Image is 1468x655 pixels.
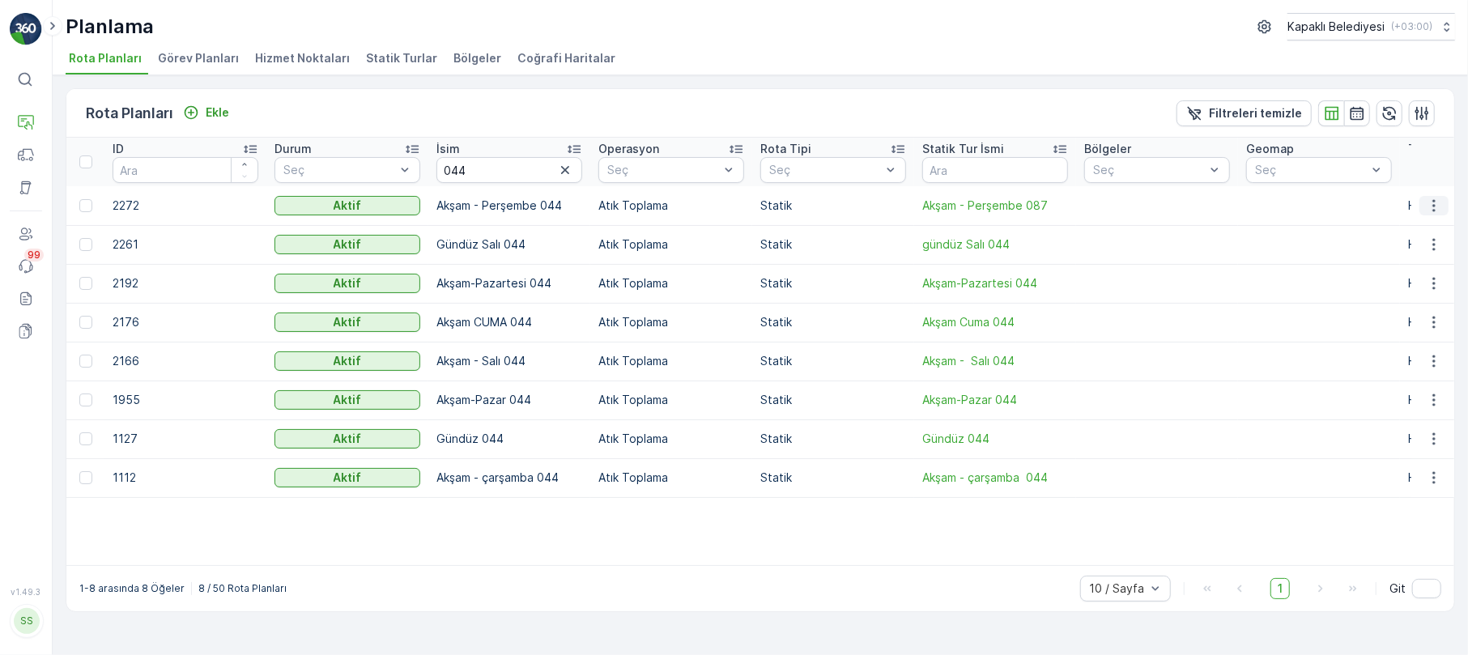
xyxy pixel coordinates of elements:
[752,225,914,264] td: Statik
[274,196,420,215] button: Aktif
[590,381,752,419] td: Atık Toplama
[10,600,42,642] button: SS
[10,250,42,283] a: 99
[274,468,420,487] button: Aktif
[590,186,752,225] td: Atık Toplama
[10,13,42,45] img: logo
[922,141,1004,157] p: Statik Tur İsmi
[590,458,752,497] td: Atık Toplama
[79,432,92,445] div: Toggle Row Selected
[428,342,590,381] td: Akşam - Salı 044
[79,393,92,406] div: Toggle Row Selected
[598,141,659,157] p: Operasyon
[104,264,266,303] td: 2192
[104,342,266,381] td: 2166
[274,429,420,449] button: Aktif
[334,198,362,214] p: Aktif
[922,392,1068,408] a: Akşam-Pazar 044
[428,381,590,419] td: Akşam-Pazar 044
[274,274,420,293] button: Aktif
[1084,141,1131,157] p: Bölgeler
[104,419,266,458] td: 1127
[922,470,1068,486] a: Akşam - çarşamba 044
[922,353,1068,369] a: Akşam - Salı 044
[922,431,1068,447] a: Gündüz 044
[14,608,40,634] div: SS
[274,351,420,371] button: Aktif
[10,587,42,597] span: v 1.49.3
[1287,19,1385,35] p: Kapaklı Belediyesi
[1391,20,1432,33] p: ( +03:00 )
[752,303,914,342] td: Statik
[79,199,92,212] div: Toggle Row Selected
[922,157,1068,183] input: Ara
[590,303,752,342] td: Atık Toplama
[198,582,287,595] p: 8 / 50 Rota Planları
[104,303,266,342] td: 2176
[206,104,229,121] p: Ekle
[428,458,590,497] td: Akşam - çarşamba 044
[428,264,590,303] td: Akşam-Pazartesi 044
[274,313,420,332] button: Aktif
[334,275,362,291] p: Aktif
[436,141,460,157] p: İsim
[28,249,40,262] p: 99
[79,582,185,595] p: 1-8 arasında 8 Öğeler
[113,157,258,183] input: Ara
[1246,141,1294,157] p: Geomap
[283,162,395,178] p: Seç
[752,419,914,458] td: Statik
[255,50,350,66] span: Hizmet Noktaları
[334,431,362,447] p: Aktif
[158,50,239,66] span: Görev Planları
[752,458,914,497] td: Statik
[177,103,236,122] button: Ekle
[769,162,881,178] p: Seç
[428,303,590,342] td: Akşam CUMA 044
[104,458,266,497] td: 1112
[86,102,173,125] p: Rota Planları
[1287,13,1455,40] button: Kapaklı Belediyesi(+03:00)
[428,225,590,264] td: Gündüz Salı 044
[752,264,914,303] td: Statik
[1093,162,1205,178] p: Seç
[1255,162,1367,178] p: Seç
[922,314,1068,330] a: Akşam Cuma 044
[69,50,142,66] span: Rota Planları
[1270,578,1290,599] span: 1
[1177,100,1312,126] button: Filtreleri temizle
[79,316,92,329] div: Toggle Row Selected
[104,225,266,264] td: 2261
[428,419,590,458] td: Gündüz 044
[1389,581,1406,597] span: Git
[922,275,1068,291] a: Akşam-Pazartesi 044
[1209,105,1302,121] p: Filtreleri temizle
[453,50,501,66] span: Bölgeler
[274,141,312,157] p: Durum
[104,186,266,225] td: 2272
[274,235,420,254] button: Aktif
[334,353,362,369] p: Aktif
[104,381,266,419] td: 1955
[334,470,362,486] p: Aktif
[922,236,1068,253] a: gündüz Salı 044
[1408,141,1449,157] p: Takvim
[590,225,752,264] td: Atık Toplama
[274,390,420,410] button: Aktif
[79,238,92,251] div: Toggle Row Selected
[590,264,752,303] td: Atık Toplama
[66,14,154,40] p: Planlama
[607,162,719,178] p: Seç
[334,392,362,408] p: Aktif
[922,198,1068,214] a: Akşam - Perşembe 087
[334,314,362,330] p: Aktif
[79,277,92,290] div: Toggle Row Selected
[113,141,124,157] p: ID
